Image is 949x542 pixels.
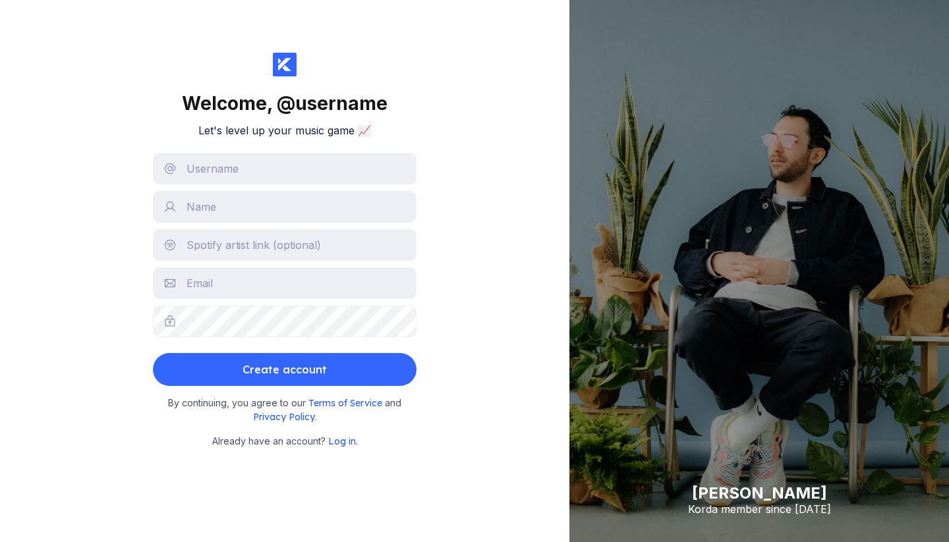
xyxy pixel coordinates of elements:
span: username [295,92,388,115]
span: Privacy Policy [253,411,315,423]
button: Create account [153,353,417,386]
a: Privacy Policy [253,411,315,422]
input: Name [153,191,417,223]
div: Create account [243,356,327,383]
span: Log in [328,435,356,447]
a: Log in [328,435,356,447]
input: Spotify artist link (optional) [153,229,417,261]
span: @ [277,92,295,115]
div: [PERSON_NAME] [688,483,831,502]
div: Korda member since [DATE] [688,502,831,516]
small: By continuing, you agree to our and . [159,396,410,423]
input: Email [153,267,417,299]
a: Terms of Service [308,397,385,408]
h2: Let's level up your music game 📈 [198,124,371,137]
small: Already have an account? . [212,434,358,448]
input: Username [153,153,417,184]
div: Welcome, [182,92,388,115]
